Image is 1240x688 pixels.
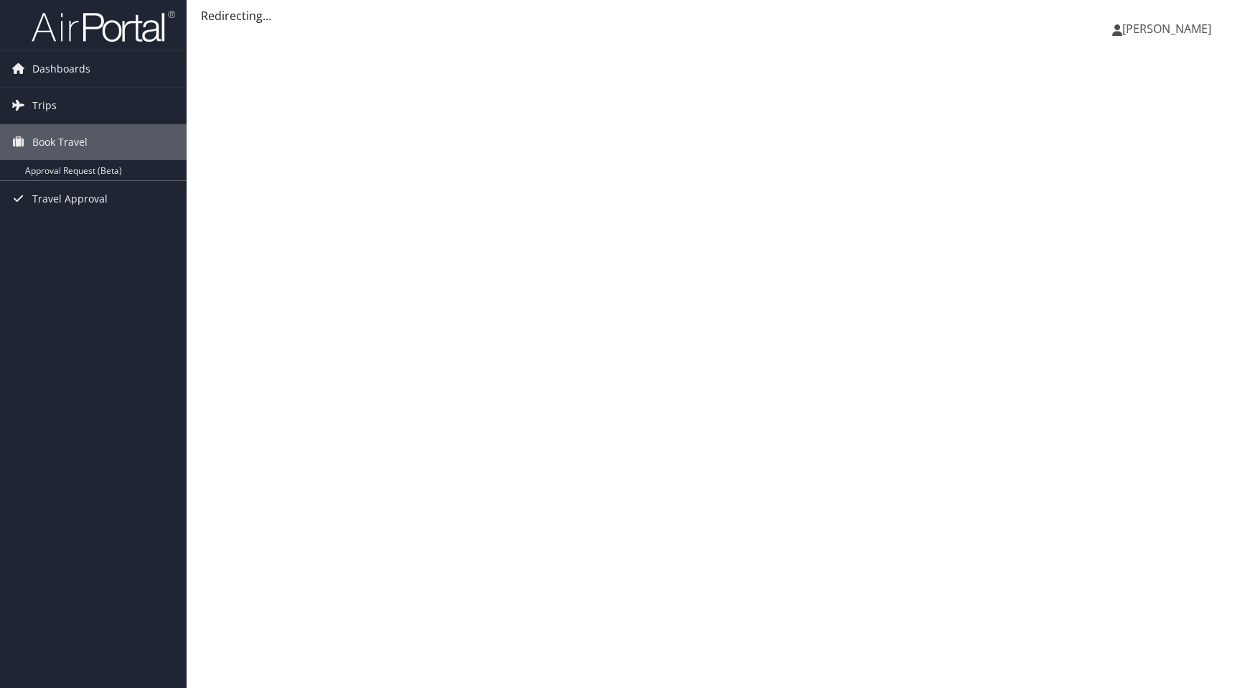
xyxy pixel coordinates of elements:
span: Travel Approval [32,181,108,217]
img: airportal-logo.png [32,9,175,43]
span: Book Travel [32,124,88,160]
div: Redirecting... [201,7,1226,24]
span: Dashboards [32,51,90,87]
span: Trips [32,88,57,124]
a: [PERSON_NAME] [1112,7,1226,50]
span: [PERSON_NAME] [1122,21,1211,37]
